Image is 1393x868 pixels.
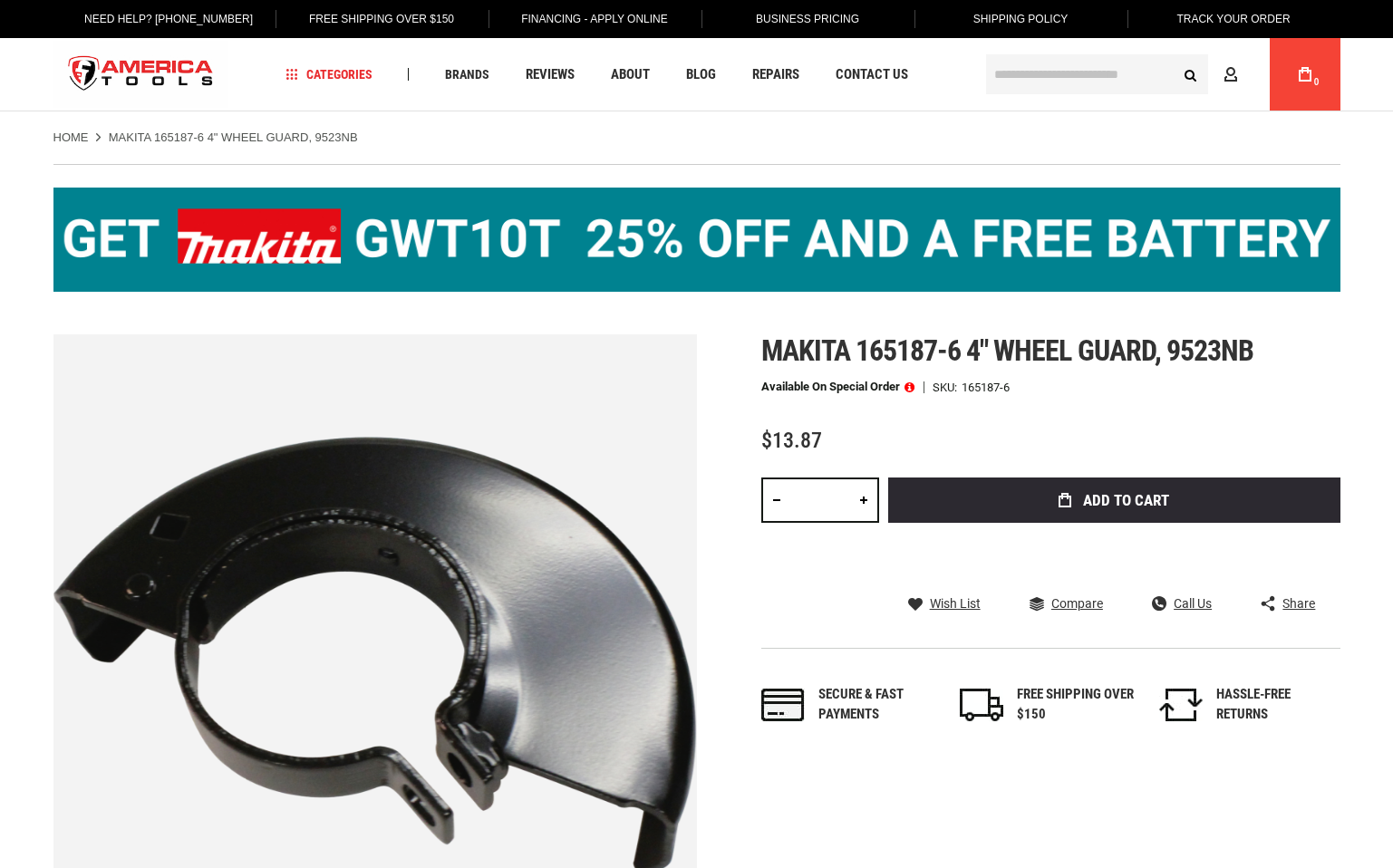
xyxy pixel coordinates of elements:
img: payments [761,689,805,721]
img: returns [1159,689,1203,721]
img: BOGO: Buy the Makita® XGT IMpact Wrench (GWT10T), get the BL4040 4ah Battery FREE! [53,188,1340,292]
p: Available on Special Order [761,381,914,393]
span: Repairs [752,68,799,82]
div: Secure & fast payments [818,685,936,724]
a: Compare [1030,595,1103,612]
div: HASSLE-FREE RETURNS [1216,685,1334,724]
span: Brands [445,68,489,81]
span: Share [1282,597,1315,610]
a: Brands [437,63,498,87]
div: FREE SHIPPING OVER $150 [1017,685,1135,724]
span: Reviews [526,68,575,82]
span: Shipping Policy [973,13,1069,25]
img: shipping [960,689,1003,721]
span: About [611,68,650,82]
a: Call Us [1152,595,1212,612]
span: Categories [285,68,372,81]
a: store logo [53,41,229,109]
span: Makita 165187-6 4" wheel guard, 9523nb [761,333,1254,368]
span: Call Us [1174,597,1212,610]
button: Add to Cart [888,477,1340,523]
iframe: Secure express checkout frame [885,528,1344,581]
a: Home [53,130,89,146]
a: Wish List [908,595,981,612]
a: Contact Us [827,63,916,87]
a: Blog [678,63,724,87]
span: Add to Cart [1083,493,1169,508]
span: Contact Us [836,68,908,82]
a: Repairs [744,63,808,87]
a: Reviews [518,63,583,87]
a: About [603,63,658,87]
span: 0 [1314,77,1320,87]
span: $13.87 [761,428,822,453]
span: Blog [686,68,716,82]
span: Wish List [930,597,981,610]
a: 0 [1288,38,1322,111]
img: America Tools [53,41,229,109]
span: Compare [1051,597,1103,610]
button: Search [1174,57,1208,92]
strong: MAKITA 165187-6 4" WHEEL GUARD, 9523NB [109,130,358,144]
div: 165187-6 [962,381,1010,393]
strong: SKU [933,381,962,393]
a: Categories [277,63,381,87]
